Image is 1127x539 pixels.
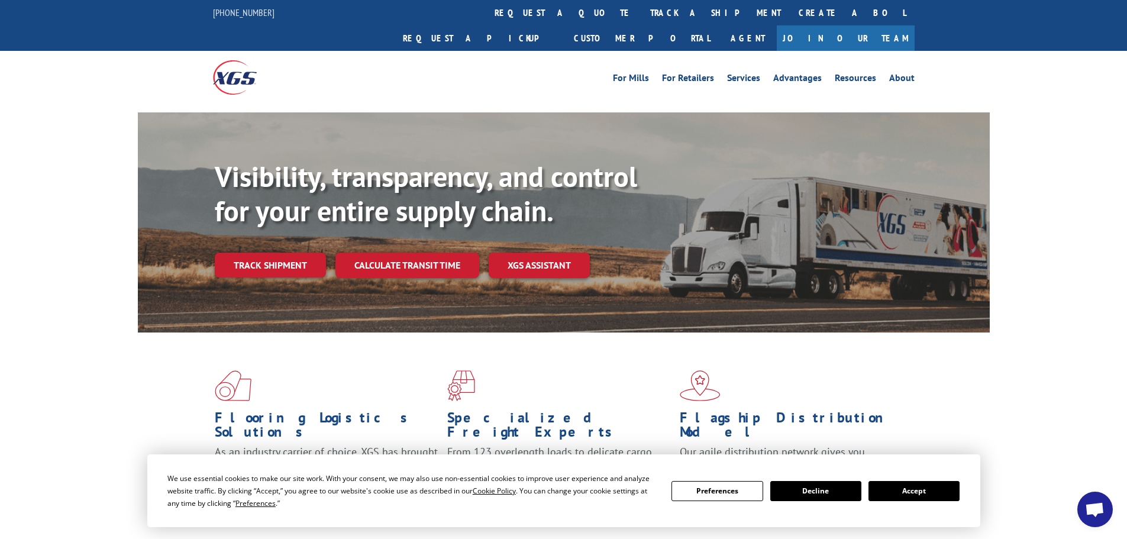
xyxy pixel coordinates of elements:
[215,158,637,229] b: Visibility, transparency, and control for your entire supply chain.
[215,370,251,401] img: xgs-icon-total-supply-chain-intelligence-red
[215,445,438,487] span: As an industry carrier of choice, XGS has brought innovation and dedication to flooring logistics...
[147,454,980,527] div: Cookie Consent Prompt
[727,73,760,86] a: Services
[489,253,590,278] a: XGS ASSISTANT
[447,370,475,401] img: xgs-icon-focused-on-flooring-red
[213,7,275,18] a: [PHONE_NUMBER]
[215,253,326,277] a: Track shipment
[565,25,719,51] a: Customer Portal
[447,445,671,498] p: From 123 overlength loads to delicate cargo, our experienced staff knows the best way to move you...
[680,411,903,445] h1: Flagship Distribution Model
[671,481,763,501] button: Preferences
[680,445,897,473] span: Our agile distribution network gives you nationwide inventory management on demand.
[868,481,960,501] button: Accept
[719,25,777,51] a: Agent
[662,73,714,86] a: For Retailers
[770,481,861,501] button: Decline
[447,411,671,445] h1: Specialized Freight Experts
[680,370,721,401] img: xgs-icon-flagship-distribution-model-red
[215,411,438,445] h1: Flooring Logistics Solutions
[335,253,479,278] a: Calculate transit time
[613,73,649,86] a: For Mills
[889,73,915,86] a: About
[167,472,657,509] div: We use essential cookies to make our site work. With your consent, we may also use non-essential ...
[773,73,822,86] a: Advantages
[835,73,876,86] a: Resources
[1077,492,1113,527] a: Open chat
[394,25,565,51] a: Request a pickup
[235,498,276,508] span: Preferences
[473,486,516,496] span: Cookie Policy
[777,25,915,51] a: Join Our Team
